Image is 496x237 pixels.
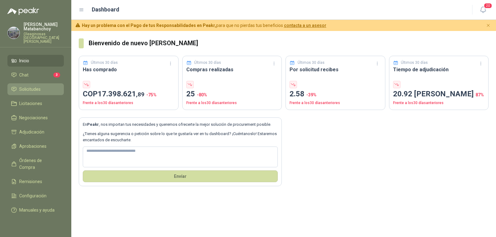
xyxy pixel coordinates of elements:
[485,22,492,29] button: Cerrar
[290,100,381,106] p: Frente a los 30 días anteriores
[7,55,64,67] a: Inicio
[83,131,278,143] p: ¿Tienes alguna sugerencia o petición sobre lo que te gustaría ver en tu dashboard? ¡Cuéntanoslo! ...
[146,92,157,97] span: -75 %
[306,92,317,97] span: -39 %
[298,60,325,66] p: Últimos 30 días
[19,192,46,199] span: Configuración
[8,27,20,39] img: Company Logo
[393,100,485,106] p: Frente a los 30 días anteriores
[7,190,64,202] a: Configuración
[83,66,175,73] h3: Has comprado
[92,5,119,14] h1: Dashboard
[83,121,278,128] p: En , nos importan tus necesidades y queremos ofrecerte la mejor solución de procurement posible.
[24,22,64,31] p: [PERSON_NAME] Matabanchoy
[136,91,144,98] span: ,89
[7,126,64,138] a: Adjudicación
[19,100,42,107] span: Licitaciones
[89,38,489,48] h3: Bienvenido de nuevo [PERSON_NAME]
[7,176,64,187] a: Remisiones
[290,88,381,100] p: 2.58
[290,66,381,73] h3: Por solicitud recibes
[24,32,64,43] p: Oleaginosas [GEOGRAPHIC_DATA][PERSON_NAME]
[19,129,44,135] span: Adjudicación
[401,60,428,66] p: Últimos 30 días
[484,3,492,9] span: 20
[7,204,64,216] a: Manuales y ayuda
[83,88,175,100] p: COP
[19,143,46,150] span: Aprobaciones
[477,4,489,15] button: 20
[98,90,144,98] span: 17.398.621
[7,112,64,124] a: Negociaciones
[197,92,207,97] span: -80 %
[19,86,41,93] span: Solicitudes
[83,100,175,106] p: Frente a los 30 días anteriores
[19,178,42,185] span: Remisiones
[7,98,64,109] a: Licitaciones
[7,140,64,152] a: Aprobaciones
[19,114,48,121] span: Negociaciones
[83,170,278,182] button: Envíar
[19,72,29,78] span: Chat
[7,7,39,15] img: Logo peakr
[186,100,278,106] p: Frente a los 30 días anteriores
[19,207,55,213] span: Manuales y ayuda
[19,57,29,64] span: Inicio
[393,66,485,73] h3: Tiempo de adjudicación
[393,88,485,100] p: 20.92 [PERSON_NAME]
[53,72,60,77] span: 3
[82,22,326,29] span: para que no pierdas tus beneficios
[284,23,326,28] a: contacta a un asesor
[186,66,278,73] h3: Compras realizadas
[7,69,64,81] a: Chat3
[7,155,64,173] a: Órdenes de Compra
[7,83,64,95] a: Solicitudes
[87,122,99,127] b: Peakr
[186,88,278,100] p: 25
[194,60,221,66] p: Últimos 30 días
[476,92,484,97] span: 87 %
[19,157,58,171] span: Órdenes de Compra
[82,23,216,28] b: Hay un problema con el Pago de tus Responsabilidades en Peakr,
[91,60,118,66] p: Últimos 30 días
